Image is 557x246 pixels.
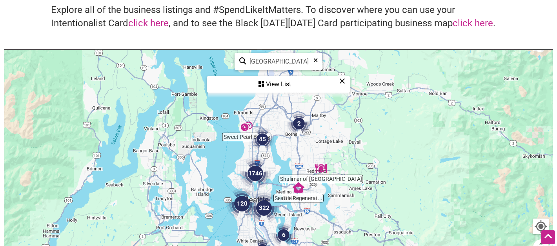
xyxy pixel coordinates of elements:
[315,162,327,174] div: Shalimar of Seattle
[287,112,311,135] div: 2
[453,18,493,29] a: click here
[251,128,274,151] div: 45
[208,77,349,92] div: View List
[246,54,317,69] input: Type to find and filter...
[541,230,555,244] div: Scroll Back to Top
[207,76,350,93] div: See a list of the visible businesses
[241,120,253,132] div: Sweet Pearl Bakery
[240,158,271,189] div: 1746
[128,18,169,29] a: click here
[226,188,258,219] div: 120
[293,182,304,193] div: Seattle Regenerative Medicine
[51,4,506,30] h4: Explore all of the business listings and #SpendLikeItMatters. To discover where you can use your ...
[248,192,280,224] div: 322
[235,53,322,70] div: Type to search and filter
[533,219,549,234] button: Your Location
